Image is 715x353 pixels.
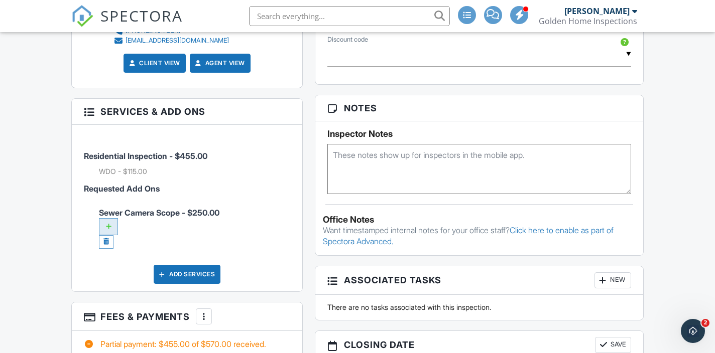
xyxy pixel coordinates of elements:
[100,5,183,26] span: SPECTORA
[154,265,220,284] div: Add Services
[327,35,368,44] label: Discount code
[595,337,631,353] button: Save
[71,14,183,35] a: SPECTORA
[84,338,290,349] div: Partial payment: $455.00 of $570.00 received.
[594,272,631,288] div: New
[327,129,631,139] h5: Inspector Notes
[249,6,450,26] input: Search everything...
[113,36,229,46] a: [EMAIL_ADDRESS][DOMAIN_NAME]
[99,208,290,246] span: Sewer Camera Scope - $250.00
[71,5,93,27] img: The Best Home Inspection Software - Spectora
[701,319,709,327] span: 2
[323,215,636,225] div: Office Notes
[681,319,705,343] iframe: Intercom live chat
[126,37,229,45] div: [EMAIL_ADDRESS][DOMAIN_NAME]
[72,99,302,125] h3: Services & Add ons
[127,58,180,68] a: Client View
[539,16,637,26] div: Golden Home Inspections
[84,132,290,185] li: Service: Residential Inspection
[84,151,207,161] span: Residential Inspection - $455.00
[564,6,630,16] div: [PERSON_NAME]
[321,302,637,312] div: There are no tasks associated with this inspection.
[315,95,643,121] h3: Notes
[84,185,290,194] h6: Requested Add Ons
[323,225,636,247] p: Want timestamped internal notes for your office staff?
[344,338,415,351] span: Closing date
[344,273,441,287] span: Associated Tasks
[99,166,290,176] li: Add on: WDO
[72,302,302,331] h3: Fees & Payments
[193,58,245,68] a: Agent View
